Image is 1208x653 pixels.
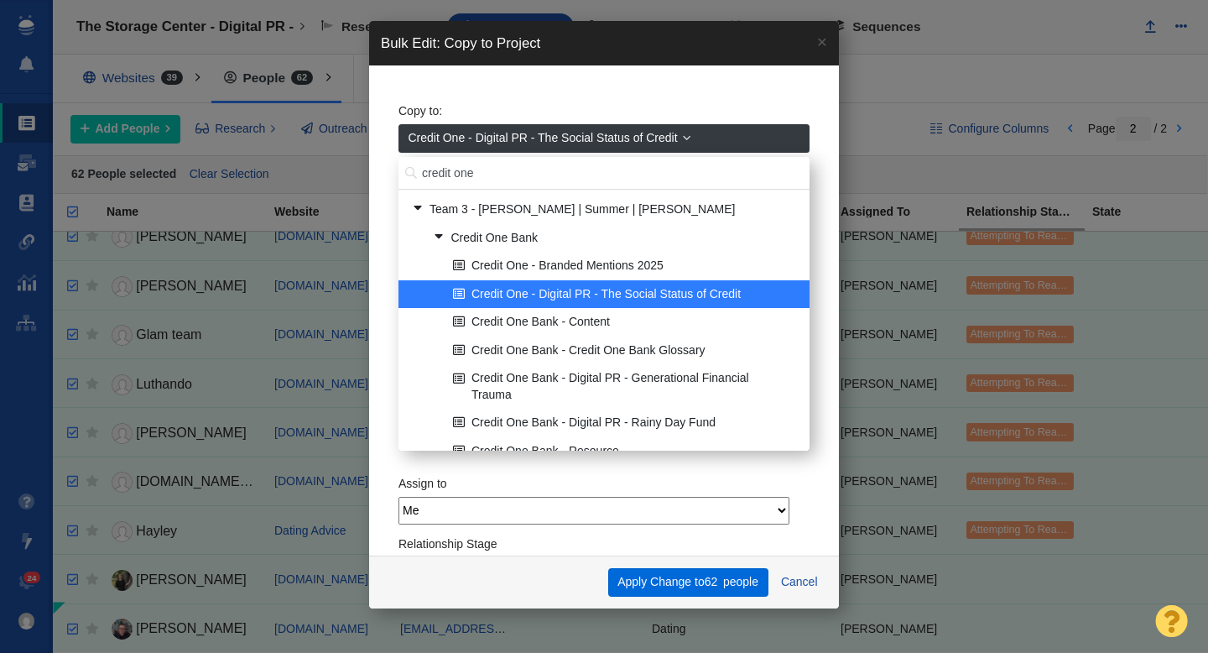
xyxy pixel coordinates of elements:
[608,568,768,597] button: Apply Change to62 people
[398,476,447,491] label: Assign to
[449,410,800,436] a: Credit One Bank - Digital PR - Rainy Day Fund
[449,281,800,307] a: Credit One - Digital PR - The Social Status of Credit
[398,157,810,190] input: Search...
[381,35,440,51] span: Bulk Edit:
[407,196,800,222] a: Team 3 - [PERSON_NAME] | Summer | [PERSON_NAME]
[449,337,800,363] a: Credit One Bank - Credit One Bank Glossary
[429,225,800,251] a: Credit One Bank
[398,103,442,118] label: Copy to:
[805,21,839,62] a: ×
[449,366,800,408] a: Credit One Bank - Digital PR - Generational Financial Trauma
[449,438,800,464] a: Credit One Bank - Resource
[445,35,541,51] span: Copy to Project
[449,253,800,279] a: Credit One - Branded Mentions 2025
[771,568,827,597] button: Cancel
[449,310,800,336] a: Credit One Bank - Content
[705,575,718,588] span: 62
[409,129,678,147] span: Credit One - Digital PR - The Social Status of Credit
[398,536,497,551] label: Relationship Stage
[723,575,758,588] span: people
